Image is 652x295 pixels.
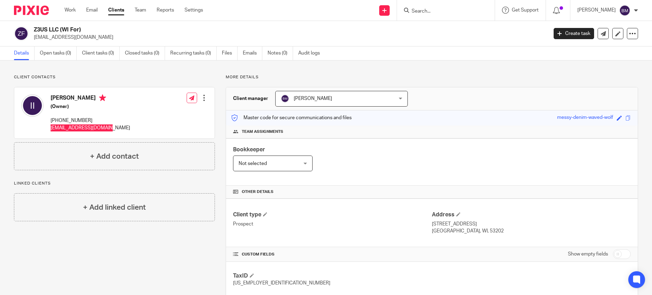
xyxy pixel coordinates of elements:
[14,181,215,186] p: Linked clients
[512,8,539,13] span: Get Support
[233,147,265,152] span: Bookkeeper
[90,151,139,162] h4: + Add contact
[231,114,352,121] p: Master code for secure communications and files
[239,161,267,166] span: Not selected
[568,251,608,258] label: Show empty fields
[281,94,289,103] img: svg%3E
[51,94,130,103] h4: [PERSON_NAME]
[99,94,106,101] i: Primary
[298,46,325,60] a: Audit logs
[82,46,120,60] a: Client tasks (0)
[65,7,76,14] a: Work
[34,26,441,34] h2: Z3US LLC (WI For)
[554,28,594,39] a: Create task
[226,74,638,80] p: More details
[432,221,631,228] p: [STREET_ADDRESS]
[125,46,165,60] a: Closed tasks (0)
[233,211,432,218] h4: Client type
[577,7,616,14] p: [PERSON_NAME]
[51,117,130,124] p: [PHONE_NUMBER]
[14,74,215,80] p: Client contacts
[135,7,146,14] a: Team
[14,6,49,15] img: Pixie
[83,202,146,213] h4: + Add linked client
[157,7,174,14] a: Reports
[242,129,283,135] span: Team assignments
[243,46,262,60] a: Emails
[233,281,330,286] span: [US_EMPLOYER_IDENTIFICATION_NUMBER]
[14,26,29,41] img: svg%3E
[432,228,631,235] p: [GEOGRAPHIC_DATA], WI, 53202
[21,94,44,117] img: svg%3E
[34,34,543,41] p: [EMAIL_ADDRESS][DOMAIN_NAME]
[411,8,474,15] input: Search
[619,5,630,16] img: svg%3E
[51,124,130,131] p: [EMAIL_ADDRESS][DOMAIN_NAME]
[233,95,268,102] h3: Client manager
[222,46,238,60] a: Files
[51,103,130,110] h5: (Owner)
[233,252,432,257] h4: CUSTOM FIELDS
[242,189,273,195] span: Other details
[185,7,203,14] a: Settings
[14,46,35,60] a: Details
[170,46,217,60] a: Recurring tasks (0)
[233,272,432,280] h4: TaxID
[108,7,124,14] a: Clients
[40,46,77,60] a: Open tasks (0)
[86,7,98,14] a: Email
[557,114,613,122] div: messy-denim-waved-wolf
[233,221,432,228] p: Prospect
[432,211,631,218] h4: Address
[268,46,293,60] a: Notes (0)
[294,96,332,101] span: [PERSON_NAME]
